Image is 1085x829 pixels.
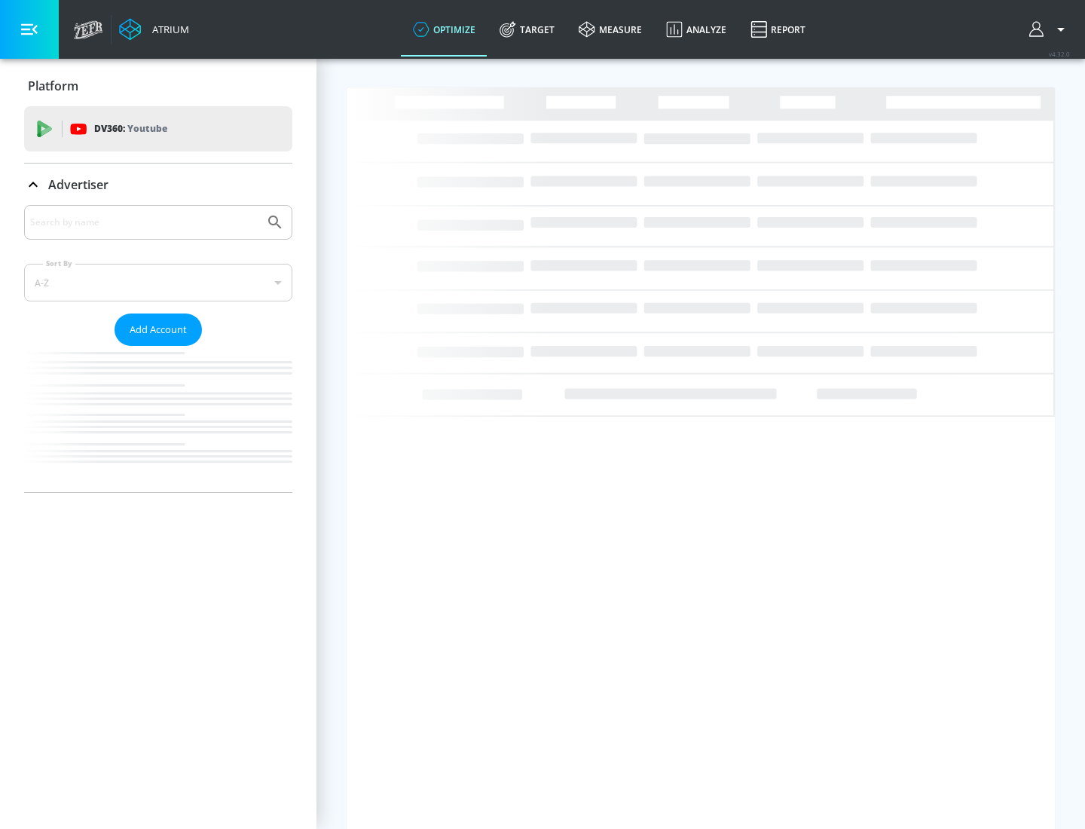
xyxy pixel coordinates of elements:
div: Advertiser [24,164,292,206]
div: Advertiser [24,205,292,492]
p: Platform [28,78,78,94]
a: optimize [401,2,487,57]
div: DV360: Youtube [24,106,292,151]
p: DV360: [94,121,167,137]
input: Search by name [30,213,258,232]
label: Sort By [43,258,75,268]
p: Youtube [127,121,167,136]
span: Add Account [130,321,187,338]
p: Advertiser [48,176,108,193]
button: Add Account [115,314,202,346]
a: Analyze [654,2,738,57]
div: A-Z [24,264,292,301]
a: Target [487,2,567,57]
a: measure [567,2,654,57]
div: Atrium [146,23,189,36]
div: Platform [24,65,292,107]
nav: list of Advertiser [24,346,292,492]
a: Atrium [119,18,189,41]
span: v 4.32.0 [1049,50,1070,58]
a: Report [738,2,818,57]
